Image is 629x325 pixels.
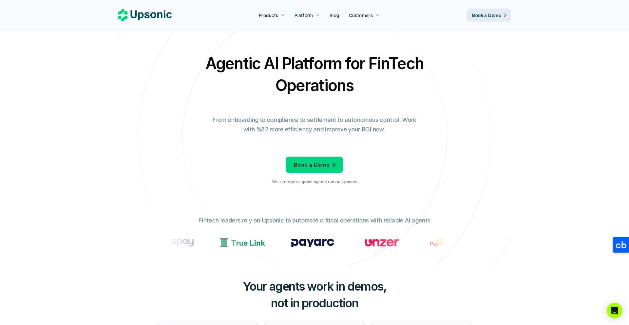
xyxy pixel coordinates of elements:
[199,216,430,225] p: Fintech leaders rely on Upsonic to automate critical operations with reliable AI agents
[330,12,339,19] p: Blog
[259,12,278,19] p: Products
[208,115,421,134] p: From onboarding to compliance to settlement to autonomous control. Work with %82 more efficiency ...
[271,296,358,310] span: not in production
[607,303,622,318] div: Open Intercom Messenger
[467,9,511,22] a: Book a Demo
[286,157,343,173] a: Book a Demo
[243,279,387,294] span: Your agents work in demos,
[472,12,501,19] p: Book a Demo
[349,12,373,19] p: Customers
[294,160,330,170] p: Book a Demo
[255,9,289,21] a: Products
[295,12,313,19] p: Platform
[200,52,429,96] h2: Agentic AI Platform for FinTech Operations
[272,180,357,184] p: 1M+ enterprise-grade agents run on Upsonic
[326,9,343,21] a: Blog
